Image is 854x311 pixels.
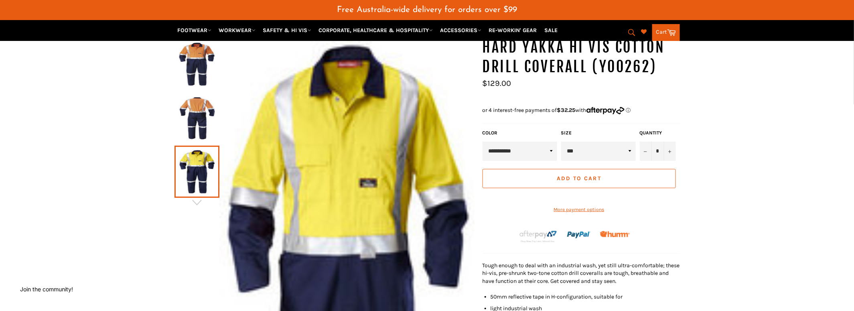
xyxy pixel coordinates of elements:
[483,79,511,88] span: $129.00
[20,286,73,293] button: Join the community!
[437,23,485,37] a: ACCESSORIES
[664,142,676,161] button: Increase item quantity by one
[316,23,436,37] a: CORPORATE, HEALTHCARE & HOSPITALITY
[174,23,215,37] a: FOOTWEAR
[483,37,680,77] h1: HARD YAKKA Hi Vis Cotton Drill Coverall (Y00262)
[337,6,517,14] span: Free Australia-wide delivery for orders over $99
[542,23,561,37] a: SALE
[567,223,591,247] img: paypal.png
[491,293,680,301] li: 50mm reflective tape in H-configuration, suitable for
[179,96,215,140] img: HARD YAKKA Hi Vis Cotton Drill Coverall (Y00262) - Workin' Gear
[179,42,215,86] img: HARD YAKKA Hi Vis Cotton Drill Coverall (Y00262) - Workin' Gear
[640,130,676,136] label: Quantity
[640,142,652,161] button: Reduce item quantity by one
[519,230,558,243] img: Afterpay-Logo-on-dark-bg_large.png
[216,23,259,37] a: WORKWEAR
[483,262,680,285] span: Tough enough to deal with an industrial wash, yet still ultra-comfortable; these hi-vis, pre-shru...
[483,206,676,213] a: More payment options
[557,175,601,182] span: Add to Cart
[483,169,676,188] button: Add to Cart
[561,130,636,136] label: Size
[600,231,630,237] img: Humm_core_logo_RGB-01_300x60px_small_195d8312-4386-4de7-b182-0ef9b6303a37.png
[652,24,680,41] a: Cart
[260,23,314,37] a: SAFETY & HI VIS
[483,130,557,136] label: Color
[486,23,540,37] a: RE-WORKIN' GEAR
